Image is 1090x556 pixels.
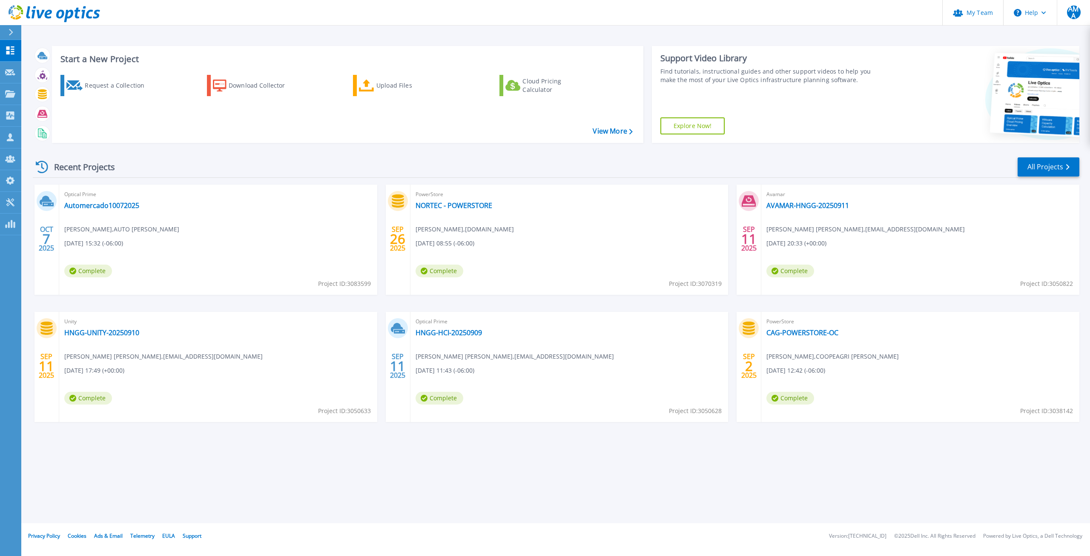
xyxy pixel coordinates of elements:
[416,317,723,326] span: Optical Prime
[64,239,123,248] span: [DATE] 15:32 (-06:00)
[64,317,372,326] span: Unity
[64,366,124,375] span: [DATE] 17:49 (+00:00)
[741,351,757,382] div: SEP 2025
[64,225,179,234] span: [PERSON_NAME] , AUTO [PERSON_NAME]
[894,533,975,539] li: © 2025 Dell Inc. All Rights Reserved
[416,352,614,361] span: [PERSON_NAME] [PERSON_NAME] , [EMAIL_ADDRESS][DOMAIN_NAME]
[766,392,814,405] span: Complete
[499,75,594,96] a: Cloud Pricing Calculator
[741,235,757,242] span: 11
[390,223,406,254] div: SEP 2025
[39,362,54,370] span: 11
[416,239,474,248] span: [DATE] 08:55 (-06:00)
[416,366,474,375] span: [DATE] 11:43 (-06:00)
[660,53,881,64] div: Support Video Library
[353,75,448,96] a: Upload Files
[416,265,463,277] span: Complete
[766,201,849,210] a: AVAMAR-HNGG-20250911
[416,190,723,199] span: PowerStore
[416,225,514,234] span: [PERSON_NAME] , [DOMAIN_NAME]
[130,532,155,539] a: Telemetry
[390,351,406,382] div: SEP 2025
[60,54,632,64] h3: Start a New Project
[64,265,112,277] span: Complete
[669,279,722,288] span: Project ID: 3070319
[766,366,825,375] span: [DATE] 12:42 (-06:00)
[390,362,405,370] span: 11
[522,77,591,94] div: Cloud Pricing Calculator
[60,75,155,96] a: Request a Collection
[1067,6,1081,19] span: AMA
[766,328,838,337] a: CAG-POWERSTORE-OC
[593,127,632,135] a: View More
[85,77,153,94] div: Request a Collection
[376,77,445,94] div: Upload Files
[766,352,899,361] span: [PERSON_NAME] , COOPEAGRI [PERSON_NAME]
[416,392,463,405] span: Complete
[207,75,302,96] a: Download Collector
[766,190,1074,199] span: Avamar
[28,532,60,539] a: Privacy Policy
[64,190,372,199] span: Optical Prime
[64,392,112,405] span: Complete
[162,532,175,539] a: EULA
[829,533,886,539] li: Version: [TECHNICAL_ID]
[38,351,54,382] div: SEP 2025
[229,77,297,94] div: Download Collector
[318,406,371,416] span: Project ID: 3050633
[669,406,722,416] span: Project ID: 3050628
[64,352,263,361] span: [PERSON_NAME] [PERSON_NAME] , [EMAIL_ADDRESS][DOMAIN_NAME]
[64,328,139,337] a: HNGG-UNITY-20250910
[390,235,405,242] span: 26
[318,279,371,288] span: Project ID: 3083599
[660,67,881,84] div: Find tutorials, instructional guides and other support videos to help you make the most of your L...
[766,265,814,277] span: Complete
[94,532,123,539] a: Ads & Email
[33,157,126,177] div: Recent Projects
[416,328,482,337] a: HNGG-HCI-20250909
[766,239,826,248] span: [DATE] 20:33 (+00:00)
[766,317,1074,326] span: PowerStore
[416,201,492,210] a: NORTEC - POWERSTORE
[183,532,201,539] a: Support
[43,235,50,242] span: 7
[741,223,757,254] div: SEP 2025
[1020,406,1073,416] span: Project ID: 3038142
[745,362,753,370] span: 2
[660,117,725,134] a: Explore Now!
[1018,157,1079,177] a: All Projects
[64,201,139,210] a: Automercado10072025
[766,225,965,234] span: [PERSON_NAME] [PERSON_NAME] , [EMAIL_ADDRESS][DOMAIN_NAME]
[68,532,86,539] a: Cookies
[983,533,1082,539] li: Powered by Live Optics, a Dell Technology
[1020,279,1073,288] span: Project ID: 3050822
[38,223,54,254] div: OCT 2025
